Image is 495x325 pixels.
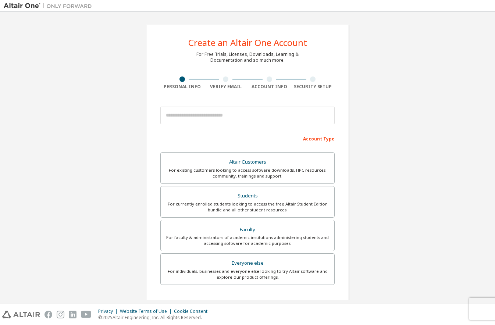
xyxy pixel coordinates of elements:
[291,84,335,90] div: Security Setup
[160,84,204,90] div: Personal Info
[160,296,335,308] div: Your Profile
[204,84,248,90] div: Verify Email
[174,308,212,314] div: Cookie Consent
[57,311,64,318] img: instagram.svg
[4,2,96,10] img: Altair One
[44,311,52,318] img: facebook.svg
[2,311,40,318] img: altair_logo.svg
[98,308,120,314] div: Privacy
[188,38,307,47] div: Create an Altair One Account
[165,235,330,246] div: For faculty & administrators of academic institutions administering students and accessing softwa...
[248,84,291,90] div: Account Info
[69,311,76,318] img: linkedin.svg
[120,308,174,314] div: Website Terms of Use
[165,167,330,179] div: For existing customers looking to access software downloads, HPC resources, community, trainings ...
[196,51,299,63] div: For Free Trials, Licenses, Downloads, Learning & Documentation and so much more.
[165,258,330,268] div: Everyone else
[165,157,330,167] div: Altair Customers
[160,132,335,144] div: Account Type
[165,191,330,201] div: Students
[165,201,330,213] div: For currently enrolled students looking to access the free Altair Student Edition bundle and all ...
[98,314,212,321] p: © 2025 Altair Engineering, Inc. All Rights Reserved.
[165,225,330,235] div: Faculty
[81,311,92,318] img: youtube.svg
[165,268,330,280] div: For individuals, businesses and everyone else looking to try Altair software and explore our prod...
